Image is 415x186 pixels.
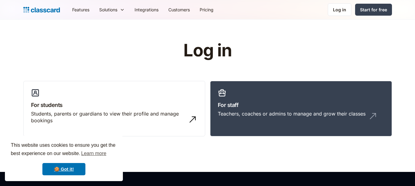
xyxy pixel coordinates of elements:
span: This website uses cookies to ensure you get the best experience on our website. [11,142,117,158]
a: learn more about cookies [80,149,107,158]
div: Start for free [360,6,387,13]
a: Features [67,3,94,17]
a: Log in [328,3,351,16]
a: Start for free [355,4,392,16]
div: cookieconsent [5,136,123,181]
a: home [23,6,60,14]
h3: For staff [218,101,384,109]
div: Students, parents or guardians to view their profile and manage bookings [31,110,185,124]
a: dismiss cookie message [42,163,85,175]
a: Integrations [130,3,163,17]
a: For staffTeachers, coaches or admins to manage and grow their classes [210,81,392,137]
div: Log in [333,6,346,13]
div: Solutions [94,3,130,17]
a: Pricing [195,3,218,17]
a: Customers [163,3,195,17]
div: Teachers, coaches or admins to manage and grow their classes [218,110,366,117]
h1: Log in [110,41,305,60]
div: Solutions [99,6,117,13]
h3: For students [31,101,198,109]
a: For studentsStudents, parents or guardians to view their profile and manage bookings [23,81,205,137]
